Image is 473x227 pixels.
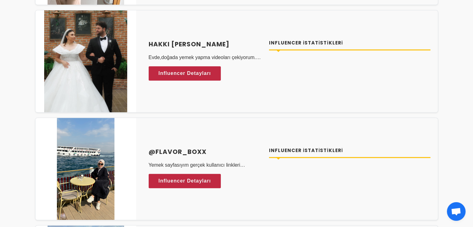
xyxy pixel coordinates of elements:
p: Yemek sayfasıyım gerçek kullanıcı linkleri paylaşıyorum [149,161,262,169]
a: Influencer Detayları [149,66,221,81]
div: Açık sohbet [447,202,466,221]
h4: Influencer İstatistikleri [269,39,430,47]
p: Evde,doğada yemek yapma videoları çekiyorum. Konseptim hanımcılık üzerine olduğu için videolarım ... [149,54,262,61]
h4: Influencer İstatistikleri [269,147,430,154]
a: Hakkı [PERSON_NAME] [149,39,262,49]
a: Influencer Detayları [149,174,221,188]
a: @flavor_boxx [149,147,262,156]
span: Influencer Detayları [159,69,211,78]
span: Influencer Detayları [159,176,211,186]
